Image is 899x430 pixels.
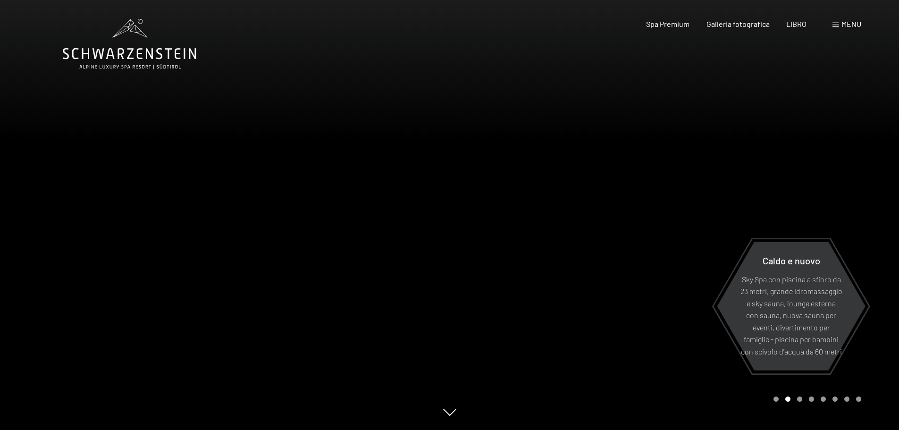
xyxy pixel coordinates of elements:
[786,19,807,28] a: LIBRO
[841,19,861,28] font: menu
[832,396,838,402] div: Pagina 6 della giostra
[773,396,779,402] div: Pagina carosello 1
[716,241,866,371] a: Caldo e nuovo Sky Spa con piscina a sfioro da 23 metri, grande idromassaggio e sky sauna, lounge ...
[706,19,770,28] a: Galleria fotografica
[785,396,790,402] div: Pagina Carosello 2 (Diapositiva corrente)
[797,396,802,402] div: Pagina 3 della giostra
[809,396,814,402] div: Pagina 4 del carosello
[763,254,820,266] font: Caldo e nuovo
[770,396,861,402] div: Paginazione carosello
[646,19,689,28] a: Spa Premium
[856,396,861,402] div: Pagina 8 della giostra
[844,396,849,402] div: Carosello Pagina 7
[821,396,826,402] div: Pagina 5 della giostra
[740,274,842,356] font: Sky Spa con piscina a sfioro da 23 metri, grande idromassaggio e sky sauna, lounge esterna con sa...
